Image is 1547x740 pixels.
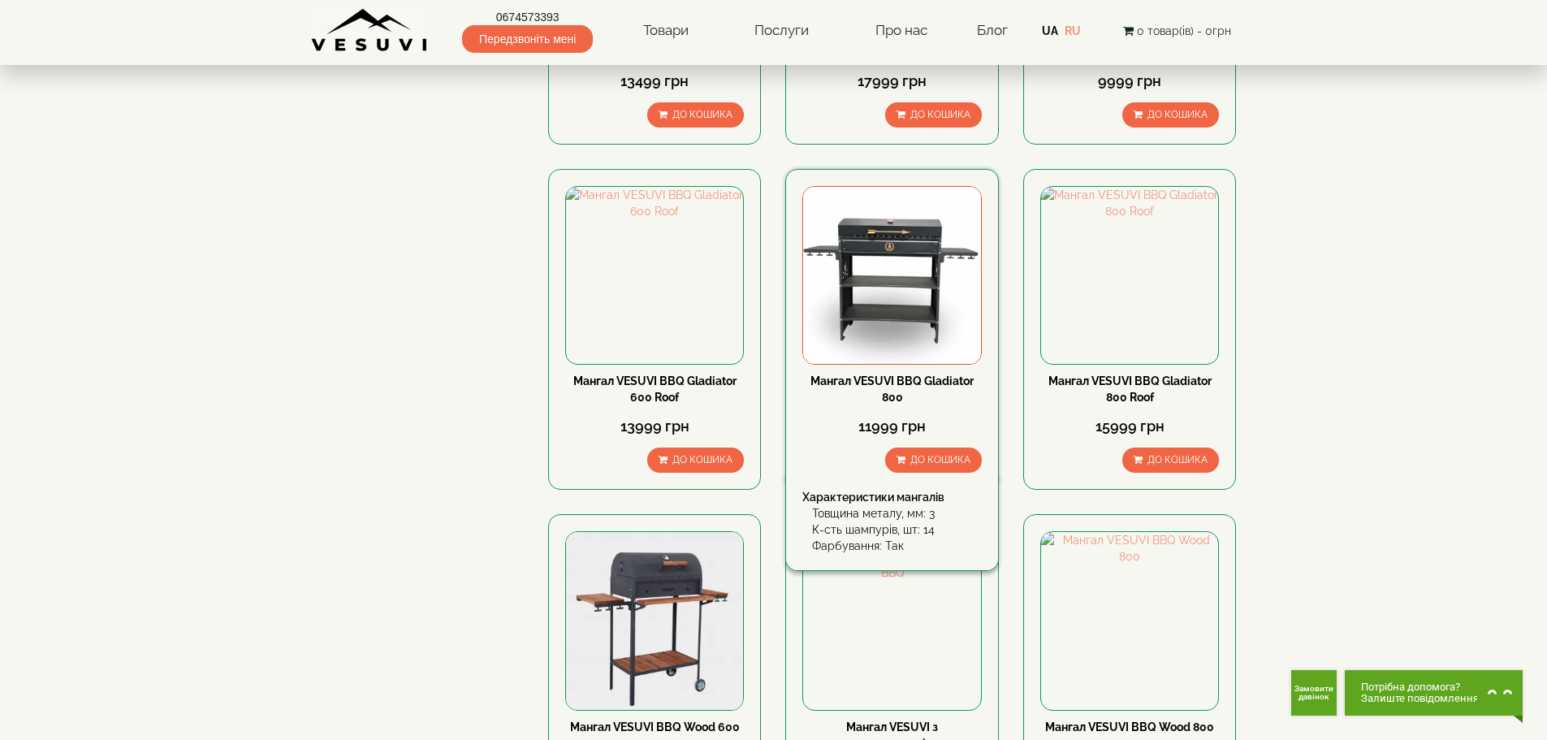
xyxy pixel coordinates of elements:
[910,454,970,465] span: До кошика
[977,22,1008,38] a: Блог
[1122,102,1219,128] button: До кошика
[672,109,732,120] span: До кошика
[810,374,974,404] a: Мангал VESUVI BBQ Gladiator 800
[1345,670,1523,716] button: Chat button
[802,416,981,437] div: 11999 грн
[885,102,982,128] button: До кошика
[1041,187,1218,364] img: Мангал VESUVI BBQ Gladiator 800 Roof
[570,721,740,734] a: Мангал VESUVI BBQ Wood 600
[803,187,980,364] img: Мангал VESUVI BBQ Gladiator 800
[802,71,981,92] div: 17999 грн
[565,416,744,437] div: 13999 грн
[565,71,744,92] div: 13499 грн
[803,532,980,709] img: Мангал VESUVI з автоповоротною решіткою 3 мм BBQ
[1361,693,1479,704] span: Залиште повідомлення
[812,538,981,554] div: Фарбування: Так
[1041,532,1218,709] img: Мангал VESUVI BBQ Wood 800
[647,102,744,128] button: До кошика
[462,9,593,25] a: 0674573393
[1137,24,1231,37] span: 0 товар(ів) - 0грн
[802,489,981,505] div: Характеристики мангалів
[910,109,970,120] span: До кошика
[1045,721,1214,734] a: Мангал VESUVI BBQ Wood 800
[1040,416,1219,437] div: 15999 грн
[1040,71,1219,92] div: 9999 грн
[885,448,982,473] button: До кошика
[1122,448,1219,473] button: До кошика
[672,454,732,465] span: До кошика
[1147,454,1208,465] span: До кошика
[1042,24,1058,37] a: UA
[647,448,744,473] button: До кошика
[1291,685,1337,701] span: Замовити дзвінок
[1065,24,1081,37] a: RU
[738,12,825,50] a: Послуги
[1147,109,1208,120] span: До кошика
[812,521,981,538] div: К-сть шампурів, шт: 14
[812,505,981,521] div: Товщина металу, мм: 3
[311,8,429,53] img: Завод VESUVI
[1118,22,1236,40] button: 0 товар(ів) - 0грн
[859,12,944,50] a: Про нас
[573,374,737,404] a: Мангал VESUVI BBQ Gladiator 600 Roof
[627,12,705,50] a: Товари
[1048,374,1212,404] a: Мангал VESUVI BBQ Gladiator 800 Roof
[1361,682,1479,693] span: Потрібна допомога?
[566,532,743,709] img: Мангал VESUVI BBQ Wood 600
[1291,670,1337,716] button: Get Call button
[462,25,593,53] span: Передзвоніть мені
[566,187,743,364] img: Мангал VESUVI BBQ Gladiator 600 Roof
